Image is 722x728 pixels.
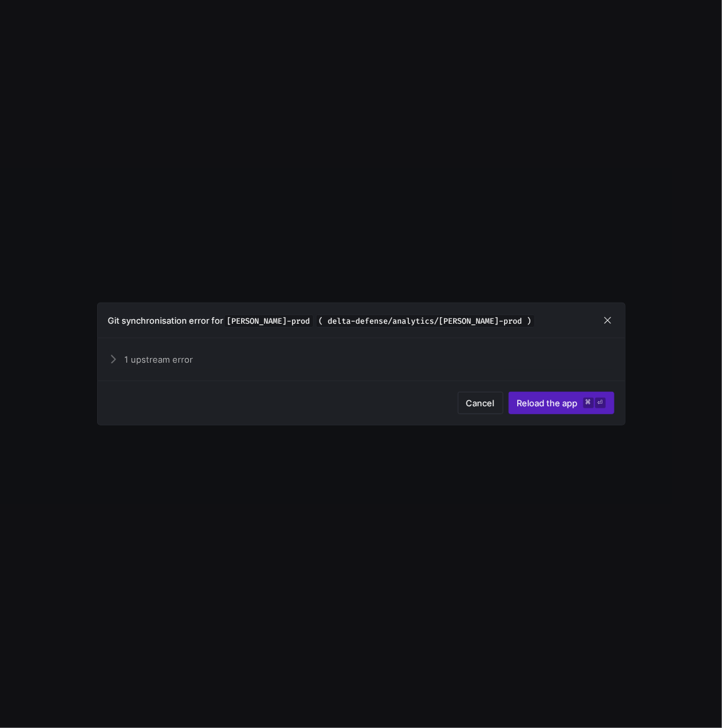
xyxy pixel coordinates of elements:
[125,354,614,365] span: 1 upstream error
[595,398,606,408] kbd: ⏎
[458,392,503,414] button: Cancel
[224,314,314,328] span: [PERSON_NAME]-prod
[517,398,578,408] span: Reload the app
[583,398,594,408] kbd: ⌘
[108,349,614,370] mat-expansion-panel-header: 1 upstream error
[509,392,614,414] button: Reload the app⌘⏎
[108,315,535,326] h3: Git synchronisation error for
[316,314,535,328] span: ( delta-defense/analytics/[PERSON_NAME]-prod )
[466,398,495,408] span: Cancel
